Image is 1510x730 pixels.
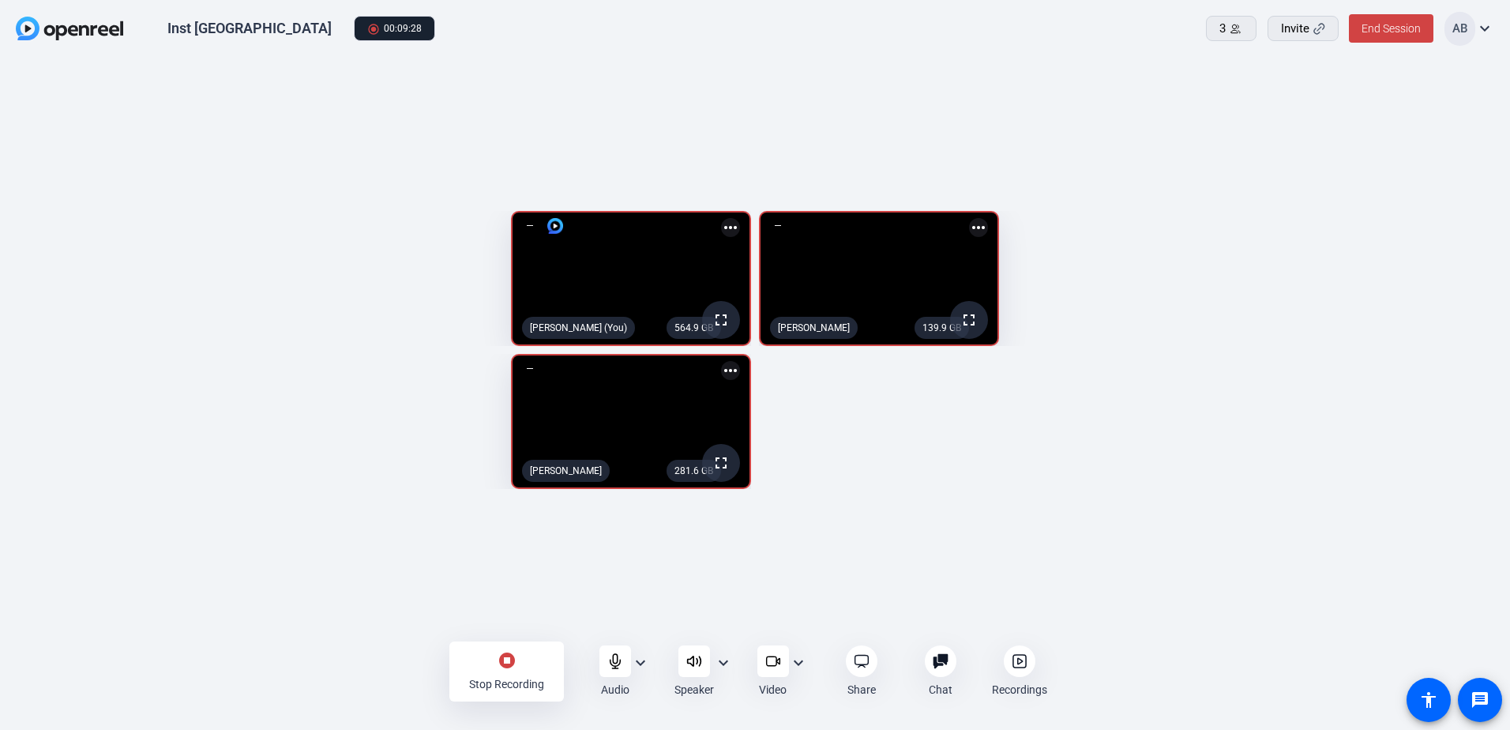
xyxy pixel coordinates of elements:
div: Share [847,682,876,698]
mat-icon: fullscreen [960,310,978,329]
div: 564.9 GB [667,317,721,339]
span: End Session [1362,22,1421,35]
mat-icon: message [1471,690,1489,709]
mat-icon: fullscreen [712,453,731,472]
div: Audio [601,682,629,698]
mat-icon: expand_more [789,653,808,672]
span: Invite [1281,20,1309,38]
div: Inst [GEOGRAPHIC_DATA] [167,19,332,38]
div: [PERSON_NAME] [770,317,858,339]
div: Stop Recording [469,676,544,692]
div: 139.9 GB [915,317,969,339]
mat-icon: accessibility [1419,690,1438,709]
mat-icon: expand_more [1475,19,1494,38]
mat-icon: more_horiz [721,361,740,380]
mat-icon: more_horiz [969,218,988,237]
mat-icon: expand_more [714,653,733,672]
div: 281.6 GB [667,460,721,482]
mat-icon: fullscreen [712,310,731,329]
mat-icon: stop_circle [498,651,516,670]
button: 3 [1206,16,1256,41]
img: logo [547,218,563,234]
div: [PERSON_NAME] (You) [522,317,635,339]
button: Invite [1268,16,1339,41]
div: Speaker [674,682,714,698]
div: AB [1444,12,1475,46]
div: Recordings [992,682,1047,698]
div: Chat [929,682,952,698]
button: End Session [1349,14,1433,43]
mat-icon: expand_more [631,653,650,672]
span: 3 [1219,20,1226,38]
div: Video [759,682,787,698]
mat-icon: more_horiz [721,218,740,237]
img: OpenReel logo [16,17,123,40]
div: [PERSON_NAME] [522,460,610,482]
